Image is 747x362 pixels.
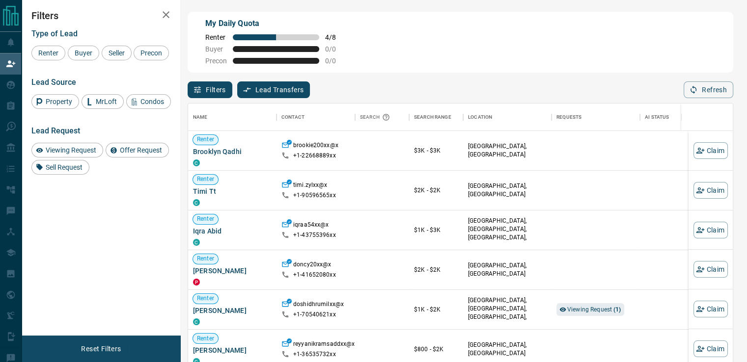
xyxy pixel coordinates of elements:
[35,49,62,57] span: Renter
[31,143,103,157] div: Viewing Request
[31,10,171,22] h2: Filters
[205,18,347,29] p: My Daily Quota
[71,49,96,57] span: Buyer
[102,46,132,60] div: Seller
[31,78,76,87] span: Lead Source
[693,182,728,199] button: Claim
[293,260,331,271] p: doncy20xx@x
[92,98,120,105] span: MrLoft
[414,226,458,234] p: $1K - $3K
[106,143,169,157] div: Offer Request
[193,159,200,166] div: condos.ca
[237,81,310,98] button: Lead Transfers
[193,279,200,285] div: property.ca
[116,146,166,154] span: Offer Request
[693,261,728,278] button: Claim
[414,265,458,274] p: $2K - $2K
[414,345,458,354] p: $800 - $2K
[293,181,328,191] p: timi.zylxx@x
[188,81,232,98] button: Filters
[193,318,200,325] div: condos.ca
[137,49,166,57] span: Precon
[193,294,218,303] span: Renter
[325,33,347,41] span: 4 / 8
[556,103,581,131] div: Requests
[293,350,336,359] p: +1- 36535732xx
[193,186,272,196] span: Timi Tt
[193,335,218,343] span: Renter
[277,103,355,131] div: Contact
[468,142,547,159] p: [GEOGRAPHIC_DATA], [GEOGRAPHIC_DATA]
[293,191,336,200] p: +1- 90596565xx
[325,45,347,53] span: 0 / 0
[468,341,547,358] p: [GEOGRAPHIC_DATA], [GEOGRAPHIC_DATA]
[468,296,547,330] p: East End, East York
[193,135,218,144] span: Renter
[468,103,492,131] div: Location
[31,94,79,109] div: Property
[293,340,355,350] p: reyyanikramsaddxx@x
[193,266,272,276] span: [PERSON_NAME]
[693,301,728,317] button: Claim
[414,146,458,155] p: $3K - $3K
[205,33,227,41] span: Renter
[293,152,336,160] p: +1- 22668889xx
[193,147,272,156] span: Brooklyn Qadhi
[645,103,669,131] div: AI Status
[293,271,336,279] p: +1- 41652080xx
[193,255,218,263] span: Renter
[325,57,347,65] span: 0 / 0
[293,300,344,310] p: doshidhrumilxx@x
[468,217,547,251] p: East End
[42,146,100,154] span: Viewing Request
[205,45,227,53] span: Buyer
[105,49,128,57] span: Seller
[42,163,86,171] span: Sell Request
[567,306,621,313] span: Viewing Request
[414,305,458,314] p: $1K - $2K
[293,231,336,239] p: +1- 43755396xx
[556,303,624,316] div: Viewing Request (1)
[205,57,227,65] span: Precon
[293,221,329,231] p: iqraa54xx@x
[188,103,277,131] div: Name
[75,340,127,357] button: Reset Filters
[693,142,728,159] button: Claim
[126,94,171,109] div: Condos
[613,306,621,313] strong: ( 1 )
[414,103,451,131] div: Search Range
[42,98,76,105] span: Property
[468,261,547,278] p: [GEOGRAPHIC_DATA], [GEOGRAPHIC_DATA]
[31,46,65,60] div: Renter
[193,175,218,183] span: Renter
[137,98,167,105] span: Condos
[82,94,124,109] div: MrLoft
[684,81,733,98] button: Refresh
[134,46,169,60] div: Precon
[693,222,728,238] button: Claim
[193,199,200,206] div: condos.ca
[281,103,304,131] div: Contact
[414,186,458,195] p: $2K - $2K
[693,340,728,357] button: Claim
[468,182,547,199] p: [GEOGRAPHIC_DATA], [GEOGRAPHIC_DATA]
[409,103,463,131] div: Search Range
[293,141,338,152] p: brookie200xx@x
[193,103,208,131] div: Name
[293,310,336,319] p: +1- 70540621xx
[31,29,78,38] span: Type of Lead
[193,306,272,315] span: [PERSON_NAME]
[463,103,552,131] div: Location
[68,46,99,60] div: Buyer
[360,103,392,131] div: Search
[31,126,80,135] span: Lead Request
[193,345,272,355] span: [PERSON_NAME]
[193,226,272,236] span: Iqra Abid
[552,103,640,131] div: Requests
[31,160,89,175] div: Sell Request
[193,215,218,223] span: Renter
[193,239,200,246] div: condos.ca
